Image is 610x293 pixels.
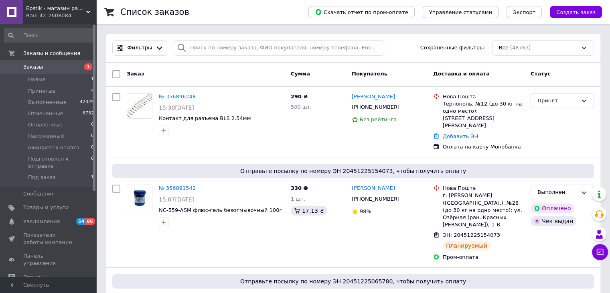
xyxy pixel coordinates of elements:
span: Заказы и сообщения [23,50,80,57]
span: Отправьте посылку по номеру ЭН 20451225154073, чтобы получить оплату [116,167,591,175]
span: Наложенный [28,132,64,140]
span: [PHONE_NUMBER] [352,196,399,202]
span: 0 [91,144,94,151]
a: Добавить ЭН [443,133,478,139]
span: [PHONE_NUMBER] [352,104,399,110]
span: 0 [91,155,94,170]
span: 54 [76,218,85,225]
span: 1 [91,76,94,83]
span: Оплаченные [28,121,63,128]
span: Отправьте посылку по номеру ЭН 20451225065780, чтобы получить оплату [116,277,591,285]
span: Управление статусами [429,9,492,15]
div: Планируемый [443,241,490,250]
span: Уведомления [23,218,60,225]
span: Epstik - магазин радиокомпонентов [26,5,86,12]
span: Новые [28,76,46,83]
span: Подготовлен к отправке [28,155,91,170]
a: Контакт для разъема BLS 2.54мм [159,115,251,121]
span: (48763) [510,45,531,51]
span: 6732 [83,110,94,117]
div: Нова Пошта [443,93,524,100]
span: 0 [91,121,94,128]
button: Чат с покупателем [592,244,608,260]
span: Создать заказ [556,9,596,15]
div: Нова Пошта [443,185,524,192]
span: Доставка и оплата [433,71,490,77]
div: Тернополь, №12 (до 30 кг на одно место): [STREET_ADDRESS][PERSON_NAME] [443,100,524,130]
span: Сохраненные фильтры: [420,44,486,52]
span: Скачать отчет по пром-оплате [315,8,408,16]
span: 15:07[DATE] [159,196,194,203]
span: Без рейтинга [360,116,397,122]
span: Под заказ [28,174,55,181]
span: 330 ₴ [291,185,308,191]
span: Показатели работы компании [23,232,74,246]
span: Покупатель [352,71,387,77]
span: Панель управления [23,252,74,267]
span: 1 шт. [291,196,305,202]
span: Заказ [127,71,144,77]
span: Фильтры [128,44,152,52]
a: NC-559-ASM флюс-гель безотмывочный 100г [159,207,282,213]
a: Фото товару [127,93,152,119]
div: Выполнен [537,188,578,197]
button: Экспорт [507,6,542,18]
span: 0 [91,132,94,140]
button: Создать заказ [550,6,602,18]
a: № 356896248 [159,94,196,100]
span: Отзывы [23,274,45,281]
span: Отмененные [28,110,63,117]
span: 500 шт. [291,104,312,110]
span: ЭН: 20451225154073 [443,232,500,238]
a: Создать заказ [542,9,602,15]
span: 86 [85,218,95,225]
span: 290 ₴ [291,94,308,100]
span: Сумма [291,71,310,77]
input: Поиск [4,28,95,43]
span: Экспорт [513,9,535,15]
span: 15:30[DATE] [159,104,194,111]
span: ожидается оплата [28,144,79,151]
input: Поиск по номеру заказа, ФИО покупателя, номеру телефона, Email, номеру накладной [174,40,384,56]
button: Управление статусами [423,6,499,18]
div: Принят [537,97,578,105]
span: Все [499,44,509,52]
div: Ваш ID: 2608084 [26,12,96,19]
button: Скачать отчет по пром-оплате [308,6,415,18]
img: Фото товару [127,94,152,117]
span: 42025 [80,99,94,106]
a: [PERSON_NAME] [352,93,395,101]
span: Статус [531,71,551,77]
span: 1 [84,63,92,70]
a: [PERSON_NAME] [352,185,395,192]
span: Заказы [23,63,43,71]
span: Принятые [28,87,56,95]
div: Пром-оплата [443,254,524,261]
span: 1 [91,174,94,181]
div: Оплата на карту Монобанка [443,143,524,151]
span: Товары и услуги [23,204,69,211]
div: г. [PERSON_NAME] ([GEOGRAPHIC_DATA].), №28 (до 30 кг на одно место): ул. Озёрная (ран. Красных [P... [443,192,524,228]
span: 4 [91,87,94,95]
span: Сообщения [23,190,55,197]
img: Фото товару [127,185,152,210]
h1: Список заказов [120,7,189,17]
div: 17.13 ₴ [291,206,327,216]
span: Выполненные [28,99,67,106]
span: 98% [360,208,371,214]
div: Чек выдан [531,216,576,226]
div: Оплачено [531,203,574,213]
a: № 356891542 [159,185,196,191]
